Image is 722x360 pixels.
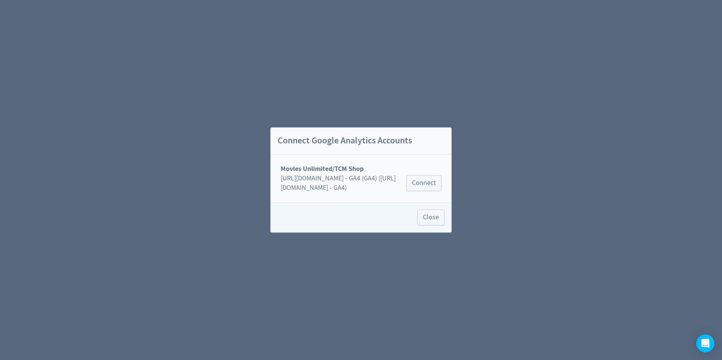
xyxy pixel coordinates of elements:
span: Close [423,214,439,221]
div: Open Intercom Messenger [696,334,714,352]
h2: Connect Google Analytics Accounts [271,128,451,154]
div: [URL][DOMAIN_NAME] - GA4 (GA4) ([URL][DOMAIN_NAME] - GA4) [281,174,403,192]
button: Close [417,210,444,226]
span: Connect [412,180,436,186]
button: Connect [406,175,441,191]
div: Movies Unlimited/TCM Shop [274,164,448,174]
